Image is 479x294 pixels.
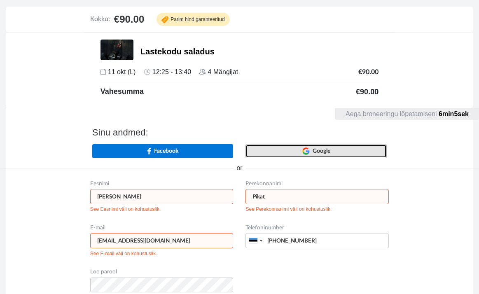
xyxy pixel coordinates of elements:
[245,233,389,248] input: 1234567890
[100,40,133,60] img: 21e200e08ccde3f4c.jpg
[245,144,387,158] a: Google
[90,224,105,232] label: E-mail
[245,189,389,204] input: Tamm
[154,147,178,155] span: Facebook
[246,233,265,248] div: Estonia (Eesti): +372
[114,14,144,25] span: €90.00
[92,144,234,158] a: Facebook
[100,88,144,95] span: Vahesumma
[245,224,284,232] label: Telefoninumber
[90,250,157,257] div: See E-mail väli on kohustuslik.
[140,47,215,56] span: Lastekodu saladus
[86,128,393,138] h4: Sinu andmed:
[245,206,332,213] div: See Perekonnanimi väli on kohustuslik.
[313,147,330,155] span: Google
[245,180,283,188] label: Perekonnanimi
[90,16,110,23] span: Kokku:
[144,68,191,75] span: 12:25 - 13:40
[161,16,224,23] span: Parim hind garanteeritud
[90,206,161,213] div: See Eesnimi väli on kohustuslik.
[90,268,117,276] label: Loo parool
[90,233,234,248] input: example@gmail.com
[90,180,109,188] label: Eesnimi
[346,68,379,76] td: €90.00
[90,189,234,204] input: Mati
[199,68,238,75] span: 4 Mängijat
[356,88,379,96] span: €90.00
[100,68,136,75] span: 11 okt (L)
